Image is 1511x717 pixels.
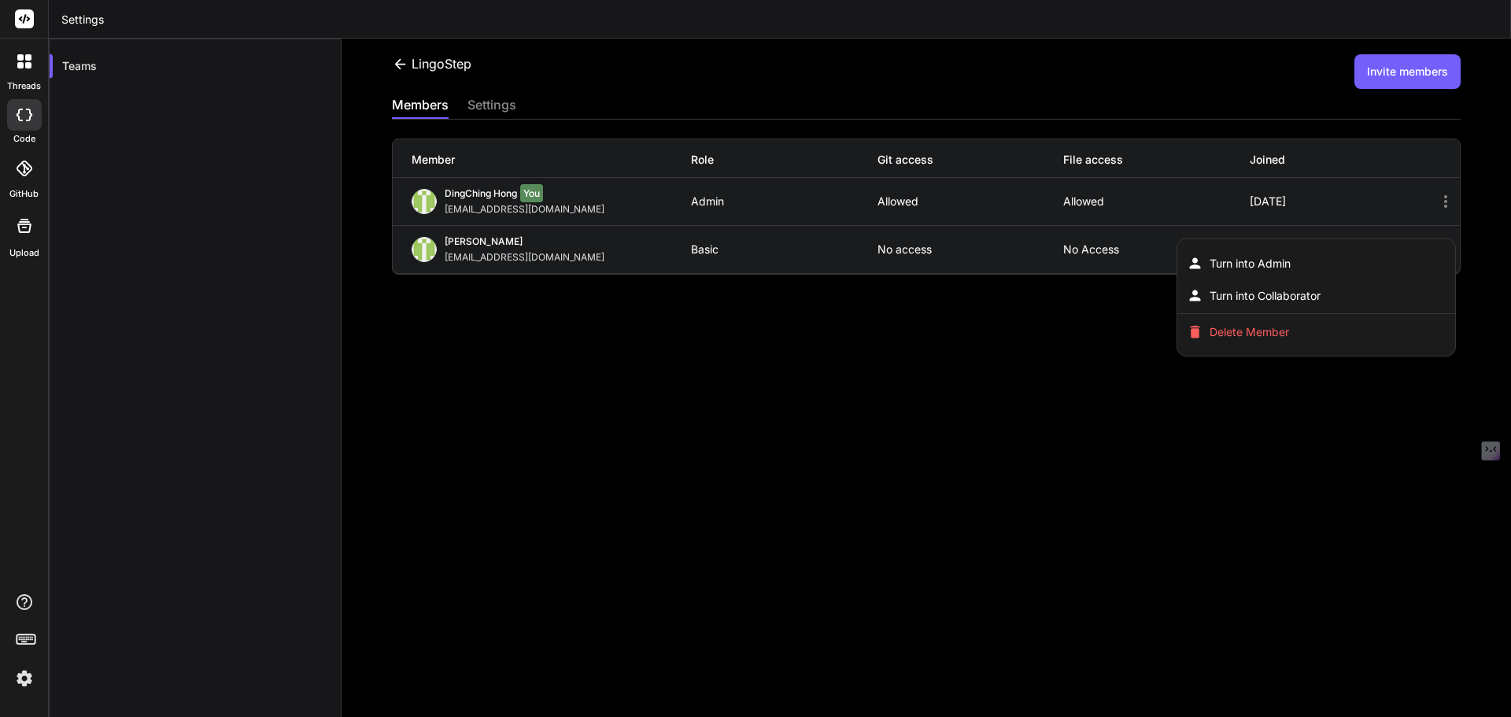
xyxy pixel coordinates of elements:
[1210,324,1289,340] span: Delete Member
[9,246,39,260] label: Upload
[7,79,41,93] label: threads
[9,187,39,201] label: GitHub
[1210,288,1321,304] span: Turn into Collaborator
[11,665,38,692] img: settings
[1210,256,1291,272] span: Turn into Admin
[13,132,35,146] label: code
